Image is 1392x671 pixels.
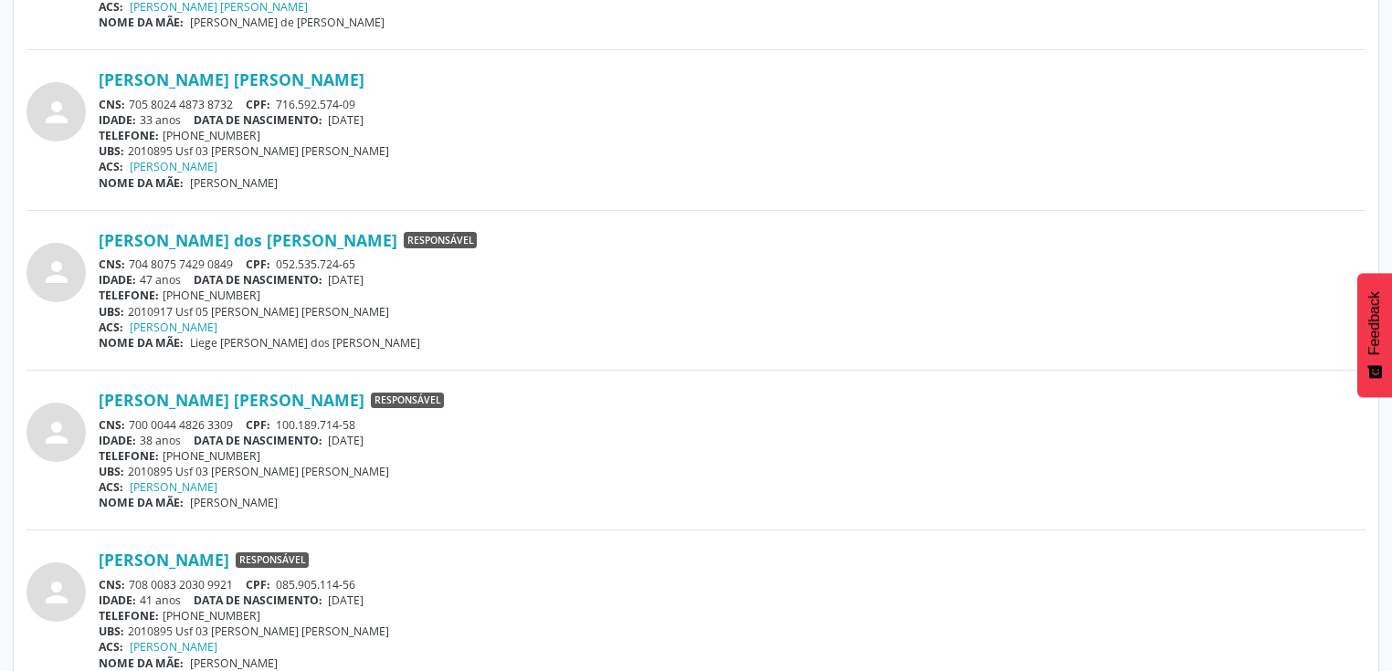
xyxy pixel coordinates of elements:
span: 085.905.114-56 [276,577,355,592]
span: 100.189.714-58 [276,417,355,433]
a: [PERSON_NAME] [130,639,217,655]
button: Feedback - Mostrar pesquisa [1357,273,1392,397]
a: [PERSON_NAME] [130,479,217,495]
a: [PERSON_NAME] dos [PERSON_NAME] [99,230,397,250]
span: UBS: [99,464,124,479]
span: [DATE] [328,433,364,448]
span: Liege [PERSON_NAME] dos [PERSON_NAME] [190,335,420,351]
span: Responsável [236,552,309,569]
span: ACS: [99,159,123,174]
span: CPF: [246,257,270,272]
span: Responsável [371,393,444,409]
span: IDADE: [99,112,136,128]
span: NOME DA MÃE: [99,335,184,351]
div: 38 anos [99,433,1366,448]
div: [PHONE_NUMBER] [99,128,1366,143]
span: [PERSON_NAME] [190,495,278,510]
div: 2010895 Usf 03 [PERSON_NAME] [PERSON_NAME] [99,143,1366,159]
span: [DATE] [328,272,364,288]
span: NOME DA MÃE: [99,175,184,191]
span: ACS: [99,479,123,495]
span: ACS: [99,320,123,335]
div: 2010895 Usf 03 [PERSON_NAME] [PERSON_NAME] [99,624,1366,639]
a: [PERSON_NAME] [130,159,217,174]
div: 33 anos [99,112,1366,128]
span: 716.592.574-09 [276,97,355,112]
div: 700 0044 4826 3309 [99,417,1366,433]
span: IDADE: [99,272,136,288]
i: person [40,576,73,609]
span: IDADE: [99,433,136,448]
span: [PERSON_NAME] de [PERSON_NAME] [190,15,385,30]
div: 2010895 Usf 03 [PERSON_NAME] [PERSON_NAME] [99,464,1366,479]
span: UBS: [99,304,124,320]
div: [PHONE_NUMBER] [99,608,1366,624]
span: 052.535.724-65 [276,257,355,272]
i: person [40,416,73,449]
div: [PHONE_NUMBER] [99,448,1366,464]
span: TELEFONE: [99,288,159,303]
span: TELEFONE: [99,608,159,624]
span: NOME DA MÃE: [99,495,184,510]
span: [PERSON_NAME] [190,175,278,191]
div: 705 8024 4873 8732 [99,97,1366,112]
span: CPF: [246,577,270,592]
i: person [40,256,73,288]
span: NOME DA MÃE: [99,15,184,30]
span: TELEFONE: [99,448,159,464]
span: [PERSON_NAME] [190,655,278,671]
a: [PERSON_NAME] [99,550,229,570]
span: DATA DE NASCIMENTO: [194,272,322,288]
div: 47 anos [99,272,1366,288]
span: IDADE: [99,592,136,608]
div: 708 0083 2030 9921 [99,577,1366,592]
span: ACS: [99,639,123,655]
span: DATA DE NASCIMENTO: [194,433,322,448]
span: [DATE] [328,112,364,128]
div: 704 8075 7429 0849 [99,257,1366,272]
span: [DATE] [328,592,364,608]
span: CPF: [246,97,270,112]
span: UBS: [99,143,124,159]
div: 41 anos [99,592,1366,608]
span: CNS: [99,257,125,272]
div: [PHONE_NUMBER] [99,288,1366,303]
a: [PERSON_NAME] [PERSON_NAME] [99,69,364,89]
i: person [40,96,73,129]
span: CNS: [99,417,125,433]
span: CNS: [99,97,125,112]
span: DATA DE NASCIMENTO: [194,592,322,608]
span: NOME DA MÃE: [99,655,184,671]
div: 2010917 Usf 05 [PERSON_NAME] [PERSON_NAME] [99,304,1366,320]
span: Feedback [1366,291,1383,355]
a: [PERSON_NAME] [130,320,217,335]
span: CNS: [99,577,125,592]
span: Responsável [404,232,477,248]
span: CPF: [246,417,270,433]
span: DATA DE NASCIMENTO: [194,112,322,128]
a: [PERSON_NAME] [PERSON_NAME] [99,390,364,410]
span: TELEFONE: [99,128,159,143]
span: UBS: [99,624,124,639]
